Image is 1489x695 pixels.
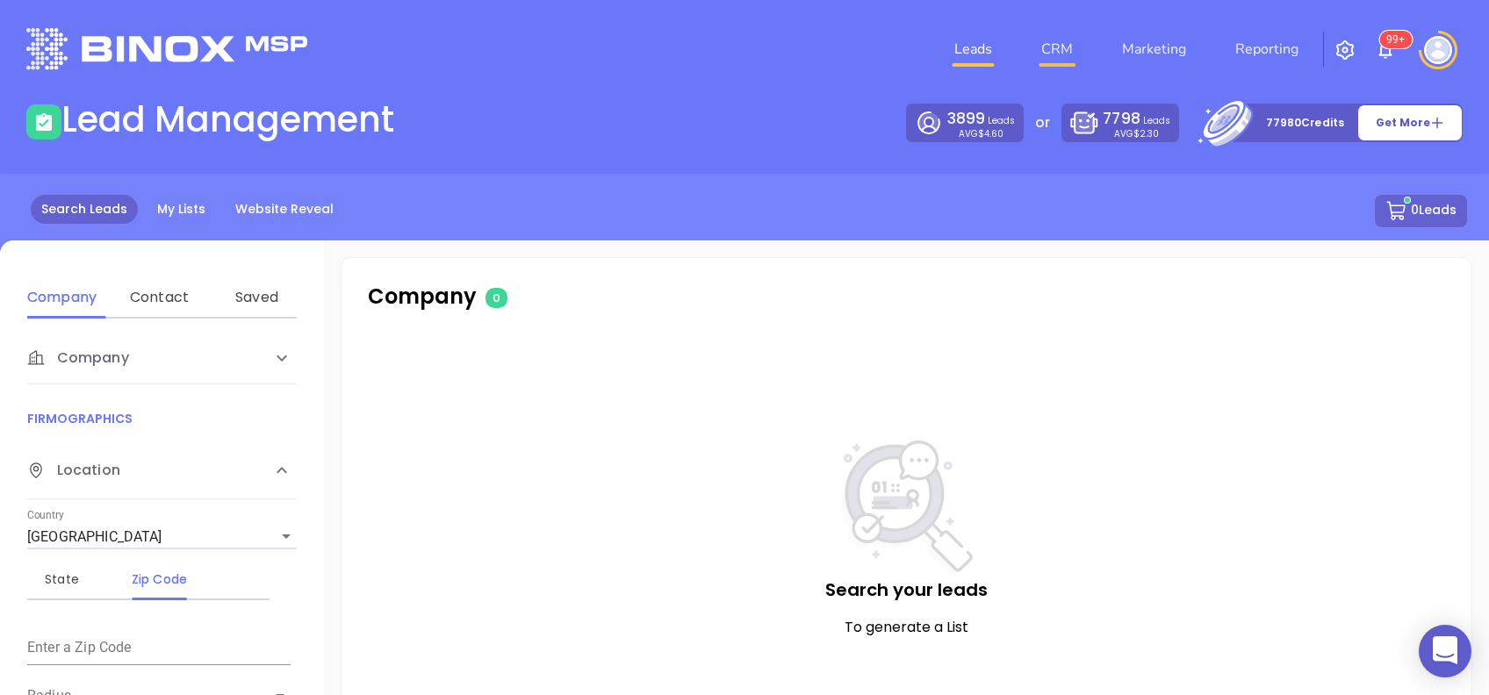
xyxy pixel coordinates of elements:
h1: Lead Management [61,98,394,140]
a: Leads [947,32,999,67]
img: iconSetting [1334,39,1356,61]
div: Saved [222,287,291,308]
div: Company [27,287,97,308]
p: Company [368,281,776,312]
p: or [1035,112,1050,133]
img: user [1424,36,1452,64]
p: Leads [1103,108,1169,130]
a: Website Reveal [225,195,344,224]
sup: 100 [1379,31,1412,48]
p: 77980 Credits [1266,114,1344,132]
a: CRM [1034,32,1080,67]
button: 0Leads [1375,195,1467,227]
label: Country [27,511,64,521]
span: Company [27,347,129,369]
p: AVG [1114,130,1159,138]
span: 0 [486,288,507,308]
a: My Lists [147,195,216,224]
span: $2.30 [1133,127,1159,140]
img: NoSearch [841,441,973,577]
div: Contact [125,287,194,308]
span: Location [27,460,120,481]
div: State [27,569,97,590]
img: logo [26,28,307,69]
div: Zip Code [125,569,194,590]
div: Location [27,442,297,499]
button: Get More [1357,104,1463,141]
a: Marketing [1115,32,1193,67]
span: $4.60 [978,127,1003,140]
div: [GEOGRAPHIC_DATA] [27,523,297,551]
div: Company [27,332,297,384]
img: iconNotification [1375,39,1396,61]
span: 3899 [947,108,985,129]
p: FIRMOGRAPHICS [27,409,297,428]
a: Search Leads [31,195,138,224]
p: To generate a List [377,617,1436,638]
a: Reporting [1228,32,1306,67]
span: 7798 [1103,108,1140,129]
p: Leads [947,108,1015,130]
p: AVG [959,130,1003,138]
p: Search your leads [377,577,1436,603]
